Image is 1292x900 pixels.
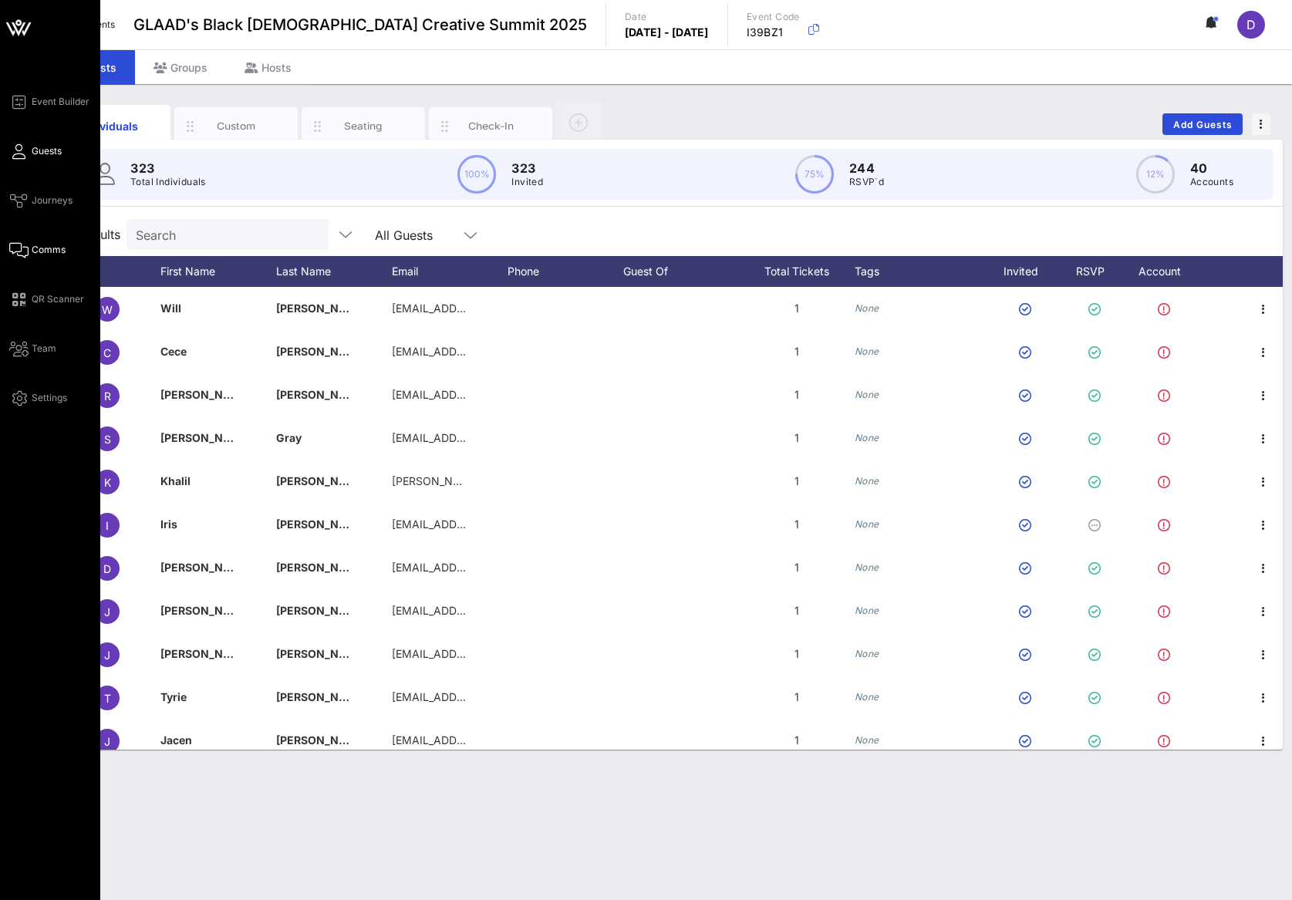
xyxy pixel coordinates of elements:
[739,373,855,416] div: 1
[739,256,855,287] div: Total Tickets
[104,389,111,403] span: R
[32,243,66,257] span: Comms
[276,431,302,444] span: Gray
[392,388,578,401] span: [EMAIL_ADDRESS][DOMAIN_NAME]
[739,330,855,373] div: 1
[855,432,879,443] i: None
[9,389,67,407] a: Settings
[855,389,879,400] i: None
[160,733,192,747] span: Jacen
[276,690,367,703] span: [PERSON_NAME]
[1190,174,1233,190] p: Accounts
[855,691,879,703] i: None
[103,346,111,359] span: C
[739,589,855,632] div: 1
[130,174,206,190] p: Total Individuals
[625,25,709,40] p: [DATE] - [DATE]
[135,50,226,85] div: Groups
[9,339,56,358] a: Team
[392,647,578,660] span: [EMAIL_ADDRESS][DOMAIN_NAME]
[392,690,666,703] span: [EMAIL_ADDRESS][PERSON_NAME][DOMAIN_NAME]
[739,503,855,546] div: 1
[739,719,855,762] div: 1
[160,474,191,487] span: Khalil
[511,174,543,190] p: Invited
[1125,256,1209,287] div: Account
[986,256,1071,287] div: Invited
[392,256,508,287] div: Email
[276,604,367,617] span: [PERSON_NAME]
[457,119,525,133] div: Check-In
[855,256,986,287] div: Tags
[160,647,251,660] span: [PERSON_NAME]
[855,302,879,314] i: None
[32,95,89,109] span: Event Builder
[130,159,206,177] p: 323
[623,256,739,287] div: Guest Of
[9,290,84,308] a: QR Scanner
[133,13,587,36] span: GLAAD's Black [DEMOGRAPHIC_DATA] Creative Summit 2025
[1237,11,1265,39] div: D
[276,733,367,747] span: [PERSON_NAME]
[392,345,578,358] span: [EMAIL_ADDRESS][DOMAIN_NAME]
[392,431,578,444] span: [EMAIL_ADDRESS][DOMAIN_NAME]
[160,256,276,287] div: First Name
[9,93,89,111] a: Event Builder
[276,256,392,287] div: Last Name
[104,649,110,662] span: J
[739,546,855,589] div: 1
[32,391,67,405] span: Settings
[32,342,56,356] span: Team
[739,460,855,503] div: 1
[849,159,884,177] p: 244
[106,519,109,532] span: I
[855,605,879,616] i: None
[276,345,367,358] span: [PERSON_NAME]
[160,302,181,315] span: Will
[392,474,666,487] span: [PERSON_NAME][EMAIL_ADDRESS][DOMAIN_NAME]
[508,256,623,287] div: Phone
[392,561,578,574] span: [EMAIL_ADDRESS][DOMAIN_NAME]
[392,604,578,617] span: [EMAIL_ADDRESS][DOMAIN_NAME]
[739,632,855,676] div: 1
[1246,17,1256,32] span: D
[160,517,177,531] span: Iris
[202,119,271,133] div: Custom
[104,433,111,446] span: S
[160,431,251,444] span: [PERSON_NAME]
[511,159,543,177] p: 323
[855,518,879,530] i: None
[855,648,879,659] i: None
[276,561,367,574] span: [PERSON_NAME]
[747,9,800,25] p: Event Code
[1172,119,1233,130] span: Add Guests
[855,561,879,573] i: None
[104,476,111,489] span: K
[276,647,367,660] span: [PERSON_NAME]
[855,475,879,487] i: None
[276,517,367,531] span: [PERSON_NAME]
[739,416,855,460] div: 1
[329,119,398,133] div: Seating
[103,562,111,575] span: D
[1071,256,1125,287] div: RSVP
[9,241,66,259] a: Comms
[104,605,110,619] span: J
[855,734,879,746] i: None
[160,604,251,617] span: [PERSON_NAME]
[276,302,367,315] span: [PERSON_NAME]
[104,735,110,748] span: J
[32,144,62,158] span: Guests
[102,303,113,316] span: W
[375,228,433,242] div: All Guests
[160,690,187,703] span: Tyrie
[104,692,111,705] span: T
[226,50,310,85] div: Hosts
[160,388,251,401] span: [PERSON_NAME]
[160,561,251,574] span: [PERSON_NAME]
[1190,159,1233,177] p: 40
[1162,113,1243,135] button: Add Guests
[739,287,855,330] div: 1
[32,292,84,306] span: QR Scanner
[739,676,855,719] div: 1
